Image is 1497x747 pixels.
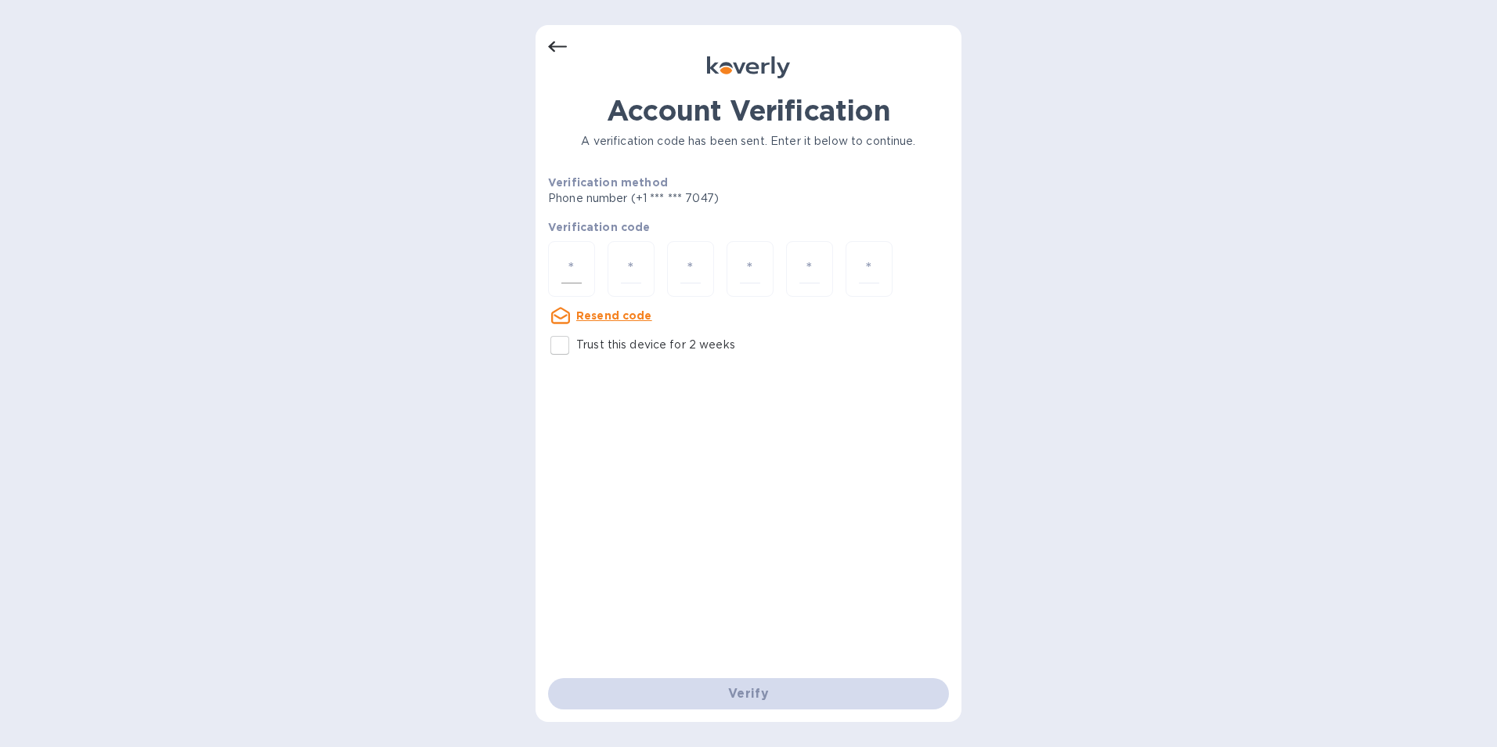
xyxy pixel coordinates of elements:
u: Resend code [576,309,652,322]
b: Verification method [548,176,668,189]
p: Phone number (+1 *** *** 7047) [548,190,839,207]
p: Trust this device for 2 weeks [576,337,735,353]
h1: Account Verification [548,94,949,127]
p: Verification code [548,219,949,235]
p: A verification code has been sent. Enter it below to continue. [548,133,949,150]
